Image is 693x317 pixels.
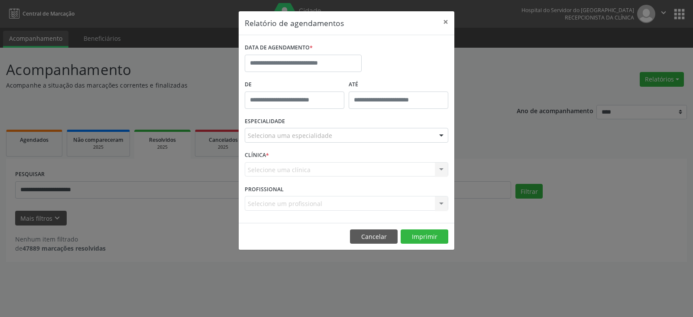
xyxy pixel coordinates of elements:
label: De [245,78,344,92]
label: ESPECIALIDADE [245,115,285,128]
h5: Relatório de agendamentos [245,17,344,29]
button: Imprimir [401,229,448,244]
button: Cancelar [350,229,398,244]
label: CLÍNICA [245,149,269,162]
label: PROFISSIONAL [245,183,284,196]
button: Close [437,11,454,33]
label: ATÉ [349,78,448,92]
span: Seleciona uma especialidade [248,131,332,140]
label: DATA DE AGENDAMENTO [245,41,313,55]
